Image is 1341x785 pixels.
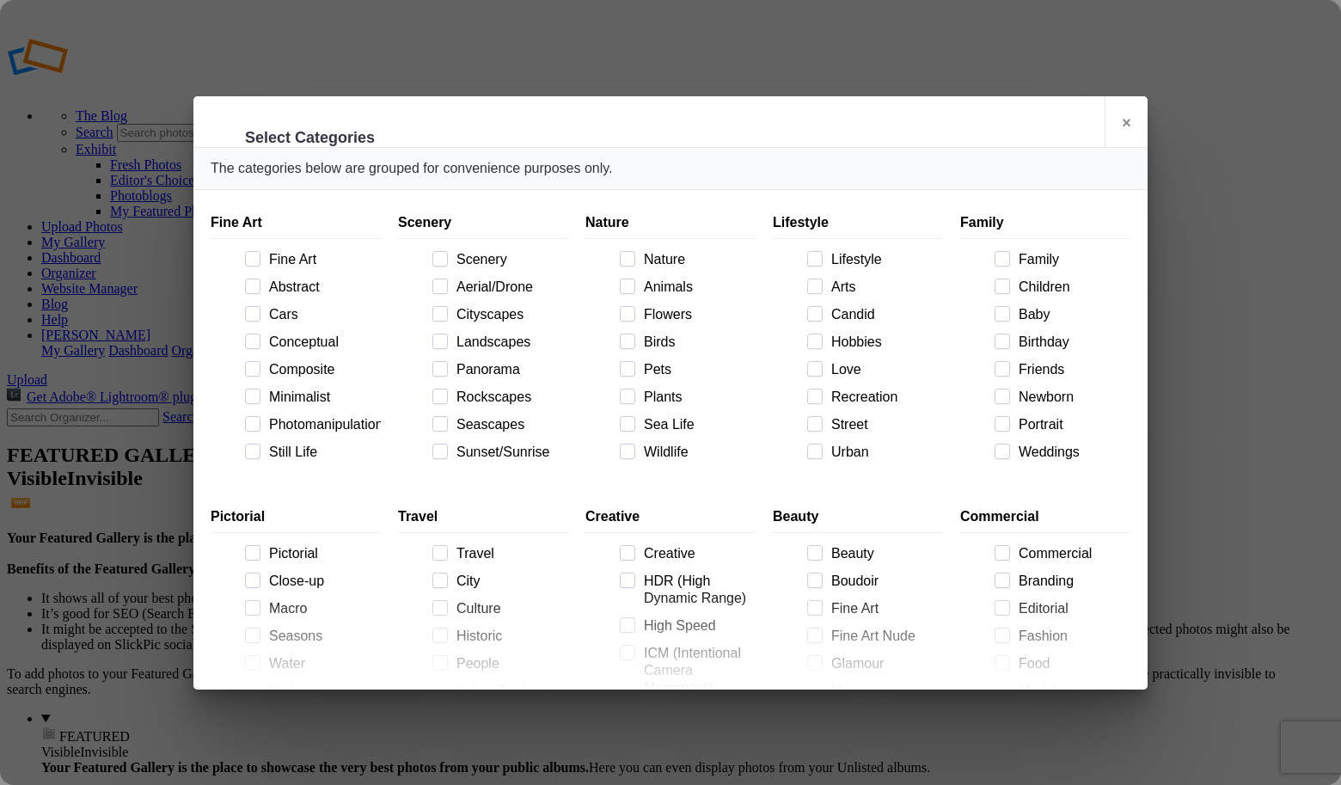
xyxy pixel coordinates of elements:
span: Food [1012,655,1130,672]
span: Sunset/Sunrise [450,444,568,461]
span: Glamour [824,655,943,672]
span: Modeling [1012,683,1130,700]
span: Birds [637,334,756,351]
span: Street [824,416,943,433]
span: Portrait [1012,416,1130,433]
div: Scenery [398,207,568,239]
span: Family [1012,251,1130,268]
span: Nature [637,251,756,268]
span: Aerial/Drone [450,279,568,296]
span: Underwater [262,683,381,700]
span: Culture [450,600,568,617]
span: Cityscapes [450,306,568,323]
span: Landscapes [450,334,568,351]
span: Water [262,655,381,672]
span: Seascapes [450,416,568,433]
span: Urban Exploration [450,683,568,700]
span: Birthday [1012,334,1130,351]
div: Creative [585,501,756,533]
span: Editorial [1012,600,1130,617]
span: Photomanipulation [262,416,381,433]
a: × [1105,96,1148,148]
span: Historic [450,628,568,645]
div: The categories below are grouped for convenience purposes only. [193,148,1148,190]
li: Select Categories [245,127,375,148]
div: Lifestyle [773,207,943,239]
span: People [450,655,568,672]
span: Friends [1012,361,1130,378]
span: Fine Art [824,600,943,617]
span: Newborn [1012,389,1130,406]
span: Arts [824,279,943,296]
span: Rockscapes [450,389,568,406]
span: Conceptual [262,334,381,351]
span: Hobbies [824,334,943,351]
span: ICM (Intentional Camera Movement) [637,645,756,696]
span: Pictorial [262,545,381,562]
span: Plants [637,389,756,406]
span: Fine Art Nude [824,628,943,645]
span: Candid [824,306,943,323]
span: Fine Art [262,251,381,268]
span: Scenery [450,251,568,268]
span: Weddings [1012,444,1130,461]
span: Macro [262,600,381,617]
span: Sea Life [637,416,756,433]
span: Branding [1012,573,1130,590]
span: Fashion [1012,628,1130,645]
div: Fine Art [211,207,381,239]
span: Panorama [450,361,568,378]
span: Baby [1012,306,1130,323]
span: City [450,573,568,590]
span: Composite [262,361,381,378]
span: Boudoir [824,573,943,590]
div: Nature [585,207,756,239]
span: Children [1012,279,1130,296]
span: Still Life [262,444,381,461]
span: Close-up [262,573,381,590]
div: Beauty [773,501,943,533]
span: Recreation [824,389,943,406]
span: Minimalist [262,389,381,406]
span: Wildlife [637,444,756,461]
span: Urban [824,444,943,461]
span: Flowers [637,306,756,323]
span: HDR (High Dynamic Range) [637,573,756,607]
span: Beauty [824,545,943,562]
span: Lifestyle [824,251,943,268]
span: Commercial [1012,545,1130,562]
span: Cars [262,306,381,323]
span: Maternity [824,683,943,700]
div: Commercial [960,501,1130,533]
span: High Speed [637,617,756,635]
span: Pets [637,361,756,378]
span: Creative [637,545,756,562]
span: Animals [637,279,756,296]
span: Abstract [262,279,381,296]
div: Family [960,207,1130,239]
span: Seasons [262,628,381,645]
span: Travel [450,545,568,562]
div: Pictorial [211,501,381,533]
span: Love [824,361,943,378]
div: Travel [398,501,568,533]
